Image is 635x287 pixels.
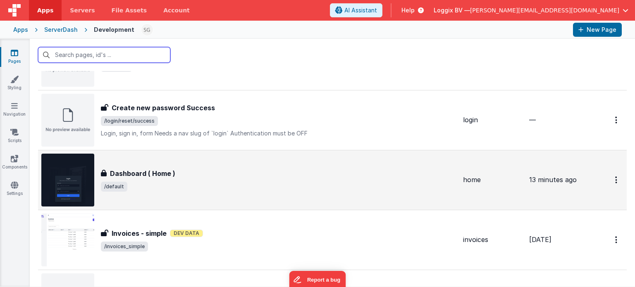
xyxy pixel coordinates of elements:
span: Help [401,6,415,14]
button: Options [610,111,623,128]
span: 13 minutes ago [529,176,577,184]
span: Dev Data [170,230,203,237]
div: home [463,175,523,185]
span: [DATE] [529,235,551,244]
span: Servers [70,6,95,14]
input: Search pages, id's ... [38,47,170,63]
span: Loggix BV — [434,6,470,14]
div: invoices [463,235,523,244]
h3: Create new password Success [112,103,215,113]
span: File Assets [112,6,147,14]
button: Options [610,171,623,188]
span: /invoices_simple [101,242,148,251]
button: Loggix BV — [PERSON_NAME][EMAIL_ADDRESS][DOMAIN_NAME] [434,6,628,14]
span: — [529,116,536,124]
span: /login/reset/success [101,116,158,126]
button: AI Assistant [330,3,382,17]
h3: Dashboard ( Home ) [110,168,175,178]
span: [PERSON_NAME][EMAIL_ADDRESS][DOMAIN_NAME] [470,6,619,14]
span: AI Assistant [344,6,377,14]
p: Login, sign in, form Needs a nav slug of `login` Authentication must be OFF [101,129,456,138]
div: ServerDash [44,26,78,34]
button: Options [610,231,623,248]
button: New Page [573,23,622,37]
h3: Invoices - simple [112,228,167,238]
span: Apps [37,6,53,14]
div: Development [94,26,134,34]
div: Apps [13,26,28,34]
img: 497ae24fd84173162a2d7363e3b2f127 [141,24,153,36]
div: login [463,115,523,125]
span: /default [101,182,127,192]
